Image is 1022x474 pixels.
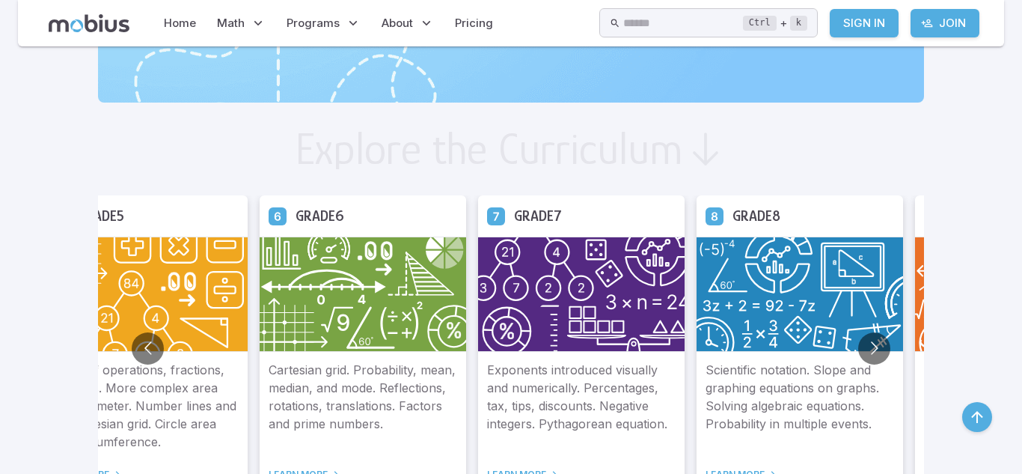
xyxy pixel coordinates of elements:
[287,15,340,31] span: Programs
[487,361,676,451] p: Exponents introduced visually and numerically. Percentages, tax, tips, discounts. Negative intege...
[260,237,466,352] img: Grade 6
[296,204,344,228] h5: Grade 6
[858,332,890,365] button: Go to next slide
[382,15,413,31] span: About
[743,14,807,32] div: +
[50,361,239,451] p: Order of operations, fractions, decimals. More complex area and perimeter. Number lines and the c...
[269,207,287,225] a: Grade 6
[478,237,685,352] img: Grade 7
[514,204,562,228] h5: Grade 7
[911,9,979,37] a: Join
[487,207,505,225] a: Grade 7
[697,237,903,352] img: Grade 8
[706,207,723,225] a: Grade 8
[450,6,498,40] a: Pricing
[132,332,164,365] button: Go to previous slide
[269,361,457,451] p: Cartesian grid. Probability, mean, median, and mode. Reflections, rotations, translations. Factor...
[159,6,201,40] a: Home
[706,361,894,451] p: Scientific notation. Slope and graphing equations on graphs. Solving algebraic equations. Probabi...
[732,204,780,228] h5: Grade 8
[41,237,248,352] img: Grade 5
[790,16,807,31] kbd: k
[217,15,245,31] span: Math
[743,16,777,31] kbd: Ctrl
[295,127,683,171] h2: Explore the Curriculum
[830,9,899,37] a: Sign In
[77,204,124,228] h5: Grade 5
